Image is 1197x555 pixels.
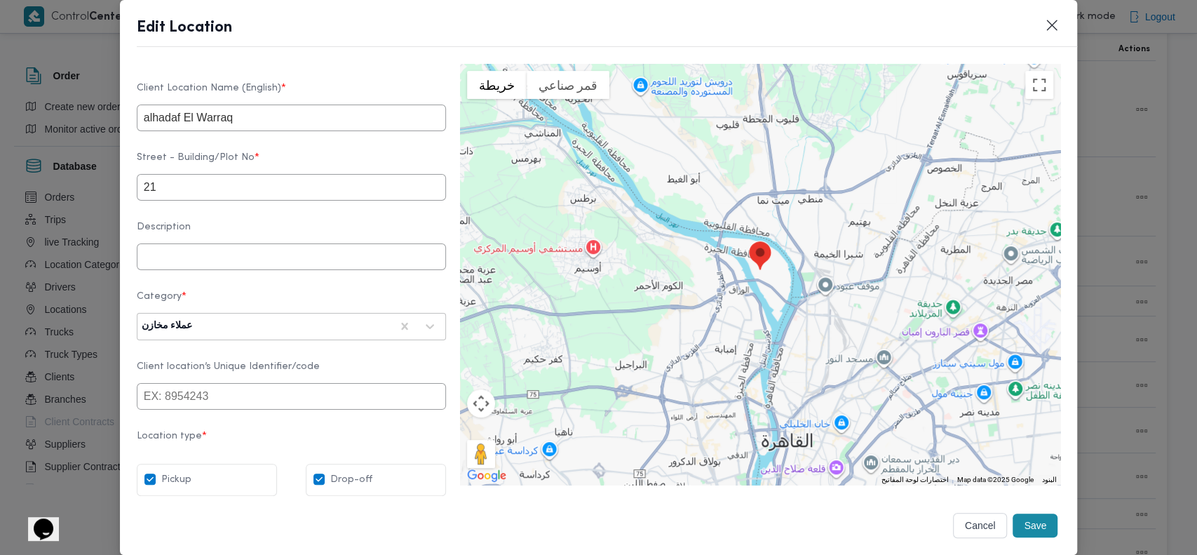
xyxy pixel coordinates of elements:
[1013,514,1057,537] button: Save
[137,152,446,174] label: Street - Building/Plot No
[467,71,527,99] button: عرض خريطة الشارع
[137,383,446,410] input: EX: 8954243
[467,389,495,417] button: عناصر التحكّم بطريقة عرض الخريطة
[313,472,372,488] label: Drop-off
[467,440,495,468] button: اسحب الدليل على الخريطة لفتح "التجوّل الافتراضي".
[137,105,446,131] input: EX: Hyper one
[137,17,1095,47] header: Edit Location
[137,83,446,105] label: Client Location Name (English)
[137,431,446,453] label: Location type
[527,71,609,99] button: عرض صور القمر الصناعي
[1041,476,1056,483] a: البنود
[881,475,948,485] button: اختصارات لوحة المفاتيح
[137,291,446,313] label: Category
[137,222,446,243] label: Description
[1025,71,1053,99] button: تبديل إلى العرض ملء الشاشة
[137,361,446,383] label: Client location’s Unique Identifier/code
[956,476,1033,483] span: Map data ©2025 Google
[953,513,1008,538] button: Cancel
[464,467,510,485] a: ‏فتح هذه المنطقة في "خرائط Google" (يؤدي ذلك إلى فتح نافذة جديدة)
[144,472,191,488] label: Pickup
[14,499,59,541] iframe: chat widget
[142,321,192,332] div: عملاء مخازن
[1043,17,1060,34] button: Closes this modal window
[464,467,510,485] img: Google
